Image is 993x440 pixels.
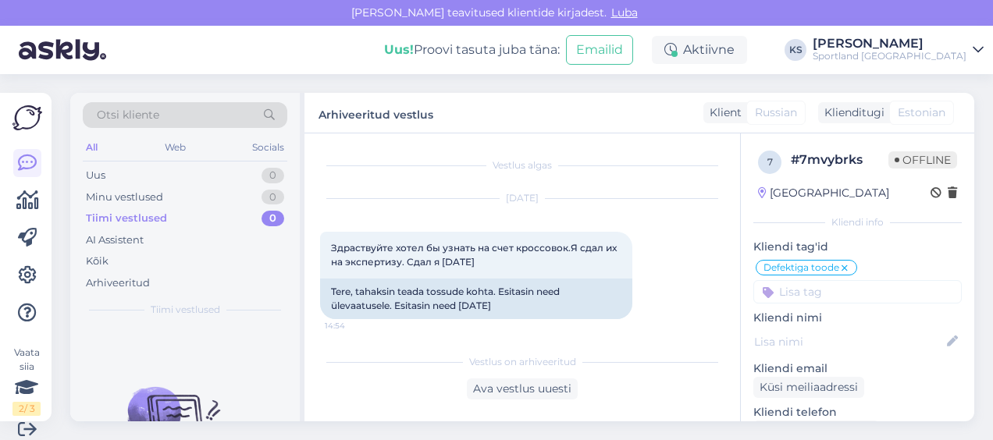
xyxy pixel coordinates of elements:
input: Lisa tag [753,280,962,303]
span: Defektiga toode [763,263,839,272]
span: Vestlus on arhiveeritud [469,355,576,369]
div: Kliendi info [753,215,962,229]
b: Uus! [384,42,414,57]
span: Estonian [898,105,945,121]
div: Arhiveeritud [86,275,150,291]
div: Vaata siia [12,346,41,416]
a: [PERSON_NAME]Sportland [GEOGRAPHIC_DATA] [813,37,984,62]
div: 0 [262,168,284,183]
p: Kliendi nimi [753,310,962,326]
span: Offline [888,151,957,169]
div: Klienditugi [818,105,884,121]
span: 14:54 [325,320,383,332]
label: Arhiveeritud vestlus [319,102,433,123]
div: All [83,137,101,158]
span: Здраствуйте хотел бы узнать на счет кроссовок.Я сдал их на экспертизу. Сдал я [DATE] [331,242,619,268]
img: Askly Logo [12,105,42,130]
div: Web [162,137,189,158]
div: Socials [249,137,287,158]
span: Tiimi vestlused [151,303,220,317]
div: Sportland [GEOGRAPHIC_DATA] [813,50,966,62]
span: Russian [755,105,797,121]
div: Uus [86,168,105,183]
div: Kõik [86,254,109,269]
div: Tere, tahaksin teada tossude kohta. Esitasin need ülevaatusele. Esitasin need [DATE] [320,279,632,319]
p: Kliendi telefon [753,404,962,420]
span: Otsi kliente [97,107,159,123]
div: [DATE] [320,191,724,205]
div: Ava vestlus uuesti [467,378,578,399]
div: Tiimi vestlused [86,211,167,226]
div: # 7mvybrks [791,151,888,169]
div: [GEOGRAPHIC_DATA] [758,185,889,201]
div: 0 [262,211,284,226]
input: Lisa nimi [754,333,944,350]
div: Aktiivne [652,36,747,64]
p: Kliendi email [753,360,962,377]
div: AI Assistent [86,232,144,248]
p: Kliendi tag'id [753,239,962,255]
div: 0 [262,190,284,205]
div: [PERSON_NAME] [813,37,966,50]
span: Luba [607,5,642,20]
span: 7 [767,156,773,168]
div: Minu vestlused [86,190,163,205]
div: Proovi tasuta juba täna: [384,41,560,59]
div: Küsi meiliaadressi [753,377,864,398]
button: Emailid [566,35,633,65]
div: KS [785,39,806,61]
div: Vestlus algas [320,158,724,172]
div: Klient [703,105,742,121]
div: 2 / 3 [12,402,41,416]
